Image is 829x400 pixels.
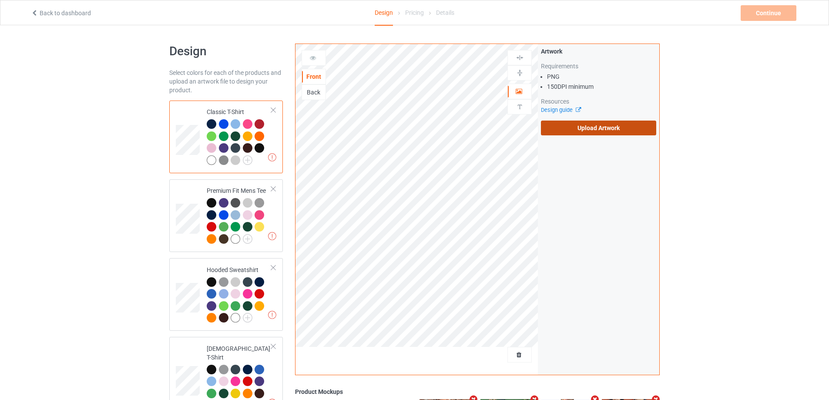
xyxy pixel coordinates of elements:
[541,97,656,106] div: Resources
[219,155,228,165] img: heather_texture.png
[302,72,326,81] div: Front
[169,179,283,252] div: Premium Fit Mens Tee
[207,108,272,164] div: Classic T-Shirt
[243,234,252,244] img: svg+xml;base64,PD94bWwgdmVyc2lvbj0iMS4wIiBlbmNvZGluZz0iVVRGLTgiPz4KPHN2ZyB3aWR0aD0iMjJweCIgaGVpZ2...
[207,186,272,243] div: Premium Fit Mens Tee
[516,54,524,62] img: svg%3E%0A
[207,266,272,322] div: Hooded Sweatshirt
[547,72,656,81] li: PNG
[169,258,283,331] div: Hooded Sweatshirt
[243,155,252,165] img: svg+xml;base64,PD94bWwgdmVyc2lvbj0iMS4wIiBlbmNvZGluZz0iVVRGLTgiPz4KPHN2ZyB3aWR0aD0iMjJweCIgaGVpZ2...
[169,68,283,94] div: Select colors for each of the products and upload an artwork file to design your product.
[268,311,276,319] img: exclamation icon
[375,0,393,26] div: Design
[516,103,524,111] img: svg%3E%0A
[169,44,283,59] h1: Design
[436,0,454,25] div: Details
[255,198,264,208] img: heather_texture.png
[169,101,283,173] div: Classic T-Shirt
[541,47,656,56] div: Artwork
[516,69,524,77] img: svg%3E%0A
[541,62,656,71] div: Requirements
[405,0,424,25] div: Pricing
[547,82,656,91] li: 150 DPI minimum
[302,88,326,97] div: Back
[295,387,660,396] div: Product Mockups
[268,153,276,161] img: exclamation icon
[243,313,252,323] img: svg+xml;base64,PD94bWwgdmVyc2lvbj0iMS4wIiBlbmNvZGluZz0iVVRGLTgiPz4KPHN2ZyB3aWR0aD0iMjJweCIgaGVpZ2...
[268,232,276,240] img: exclamation icon
[541,121,656,135] label: Upload Artwork
[541,107,581,113] a: Design guide
[31,10,91,17] a: Back to dashboard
